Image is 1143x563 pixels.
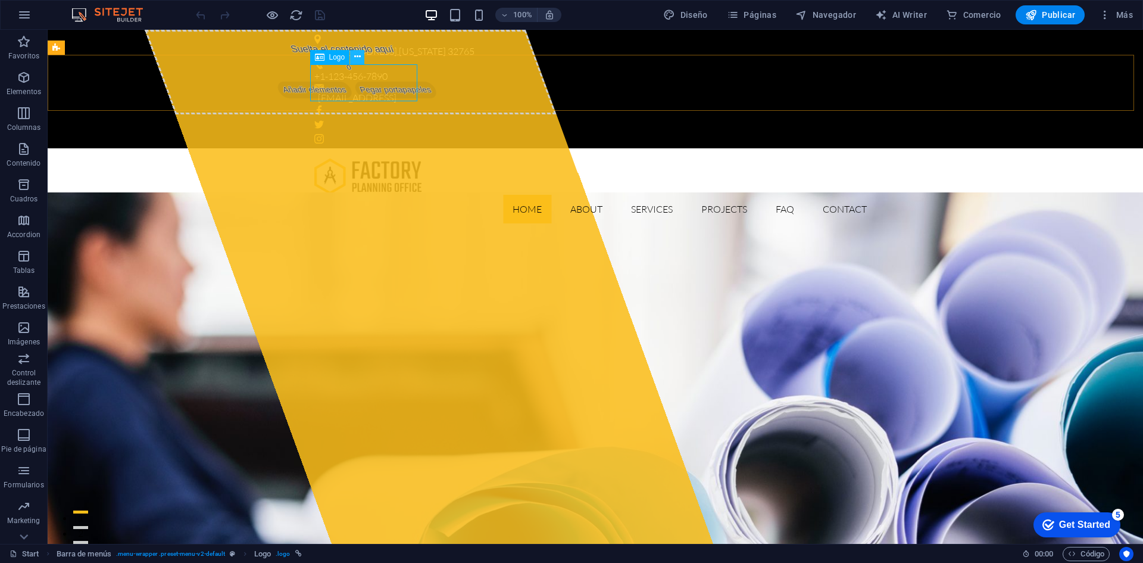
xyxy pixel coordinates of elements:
[289,8,303,22] i: Volver a cargar página
[1022,547,1054,561] h6: Tiempo de la sesión
[4,409,44,418] p: Encabezado
[870,5,932,24] button: AI Writer
[7,123,41,132] p: Columnas
[941,5,1006,24] button: Comercio
[1094,5,1138,24] button: Más
[7,230,40,239] p: Accordion
[658,5,713,24] button: Diseño
[722,5,781,24] button: Páginas
[1025,9,1076,21] span: Publicar
[289,8,303,22] button: reload
[26,481,40,484] button: 1
[295,550,302,557] i: Este elemento está vinculado
[544,10,555,20] i: Al redimensionar, ajustar el nivel de zoom automáticamente para ajustarse al dispositivo elegido.
[57,547,302,561] nav: breadcrumb
[26,511,40,514] button: 3
[116,547,225,561] span: . menu-wrapper .preset-menu-v2-default
[1063,547,1110,561] button: Código
[1099,9,1133,21] span: Más
[495,8,538,22] button: 100%
[10,194,38,204] p: Cuadros
[230,550,235,557] i: Este elemento es un preajuste personalizable
[4,480,43,490] p: Formularios
[68,8,158,22] img: Editor Logo
[8,337,40,347] p: Imágenes
[7,516,40,525] p: Marketing
[795,9,856,21] span: Navegador
[7,6,93,31] div: Get Started 5 items remaining, 0% complete
[26,496,40,499] button: 2
[2,301,45,311] p: Prestaciones
[305,52,391,69] span: Pegar portapapeles
[946,9,1001,21] span: Comercio
[10,547,39,561] a: Haz clic para cancelar la selección y doble clic para abrir páginas
[85,2,97,14] div: 5
[658,5,713,24] div: Diseño (Ctrl+Alt+Y)
[254,547,271,561] span: Haz clic para seleccionar y doble clic para editar
[32,13,83,24] div: Get Started
[1016,5,1085,24] button: Publicar
[1119,547,1133,561] button: Usercentrics
[7,158,40,168] p: Contenido
[265,8,279,22] button: Haz clic para salir del modo de previsualización y seguir editando
[329,54,345,61] span: Logo
[1,444,46,454] p: Pie de página
[1043,549,1045,558] span: :
[791,5,861,24] button: Navegador
[13,266,35,275] p: Tablas
[8,51,39,61] p: Favoritos
[57,547,111,561] span: Haz clic para seleccionar y doble clic para editar
[513,8,532,22] h6: 100%
[7,87,41,97] p: Elementos
[875,9,927,21] span: AI Writer
[276,547,290,561] span: . logo
[227,52,306,69] span: Añadir elementos
[727,9,776,21] span: Páginas
[1068,547,1104,561] span: Código
[1035,547,1053,561] span: 00 00
[663,9,708,21] span: Diseño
